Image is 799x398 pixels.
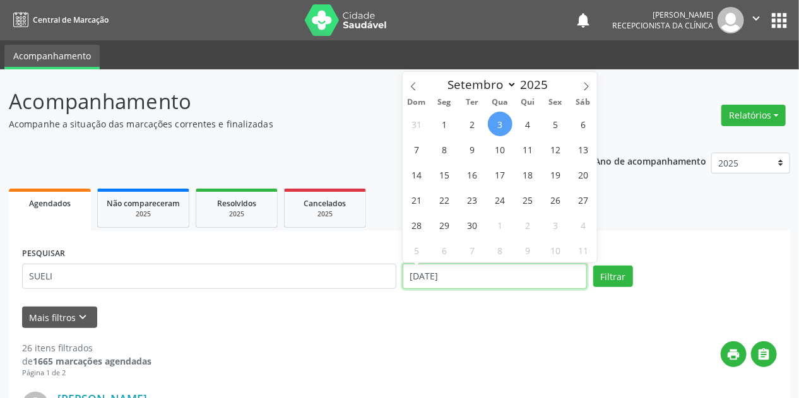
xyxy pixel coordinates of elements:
span: Setembro 18, 2025 [516,162,540,187]
span: Setembro 16, 2025 [460,162,485,187]
i:  [749,11,763,25]
span: Setembro 1, 2025 [432,112,457,136]
span: Setembro 2, 2025 [460,112,485,136]
span: Setembro 5, 2025 [543,112,568,136]
span: Qui [514,98,542,107]
span: Outubro 11, 2025 [571,238,595,262]
span: Setembro 29, 2025 [432,213,457,237]
span: Agosto 31, 2025 [405,112,429,136]
span: Cancelados [304,198,346,209]
span: Setembro 4, 2025 [516,112,540,136]
i:  [757,348,771,361]
button: Relatórios [721,105,786,126]
div: de [22,354,151,368]
span: Central de Marcação [33,15,109,25]
div: Página 1 de 2 [22,368,151,378]
i: print [727,348,741,361]
span: Setembro 14, 2025 [405,162,429,187]
span: Setembro 20, 2025 [571,162,595,187]
div: 26 itens filtrados [22,341,151,354]
button:  [751,341,777,367]
span: Qua [486,98,514,107]
span: Setembro 10, 2025 [488,137,512,161]
input: Year [517,76,559,93]
span: Outubro 10, 2025 [543,238,568,262]
span: Sáb [569,98,597,107]
span: Sex [542,98,569,107]
span: Outubro 6, 2025 [432,238,457,262]
span: Setembro 19, 2025 [543,162,568,187]
span: Setembro 27, 2025 [571,187,595,212]
span: Ter [458,98,486,107]
span: Recepcionista da clínica [612,20,713,31]
span: Outubro 4, 2025 [571,213,595,237]
a: Acompanhamento [4,45,100,69]
span: Setembro 8, 2025 [432,137,457,161]
span: Outubro 7, 2025 [460,238,485,262]
span: Setembro 28, 2025 [405,213,429,237]
span: Seg [430,98,458,107]
span: Setembro 17, 2025 [488,162,512,187]
span: Setembro 30, 2025 [460,213,485,237]
i: keyboard_arrow_down [76,310,90,324]
button: apps [768,9,790,32]
p: Acompanhe a situação das marcações correntes e finalizadas [9,117,556,131]
strong: 1665 marcações agendadas [33,355,151,367]
p: Ano de acompanhamento [595,153,707,168]
span: Dom [403,98,430,107]
div: 2025 [293,209,357,219]
div: 2025 [205,209,268,219]
button: Filtrar [593,266,633,287]
span: Setembro 21, 2025 [405,187,429,212]
span: Setembro 9, 2025 [460,137,485,161]
span: Setembro 25, 2025 [516,187,540,212]
span: Não compareceram [107,198,180,209]
select: Month [441,76,517,93]
span: Setembro 11, 2025 [516,137,540,161]
span: Agendados [29,198,71,209]
span: Setembro 6, 2025 [571,112,595,136]
span: Setembro 24, 2025 [488,187,512,212]
span: Setembro 7, 2025 [405,137,429,161]
a: Central de Marcação [9,9,109,30]
span: Outubro 2, 2025 [516,213,540,237]
button:  [744,7,768,33]
span: Resolvidos [217,198,256,209]
span: Setembro 12, 2025 [543,137,568,161]
span: Outubro 9, 2025 [516,238,540,262]
span: Setembro 22, 2025 [432,187,457,212]
img: img [718,7,744,33]
label: PESQUISAR [22,244,65,264]
input: Selecione um intervalo [403,264,587,289]
div: 2025 [107,209,180,219]
span: Setembro 13, 2025 [571,137,595,161]
span: Setembro 23, 2025 [460,187,485,212]
span: Outubro 8, 2025 [488,238,512,262]
span: Outubro 3, 2025 [543,213,568,237]
div: [PERSON_NAME] [612,9,713,20]
span: Outubro 1, 2025 [488,213,512,237]
button: Mais filtroskeyboard_arrow_down [22,307,97,329]
input: Nome, CNS [22,264,396,289]
span: Setembro 3, 2025 [488,112,512,136]
button: print [721,341,747,367]
span: Outubro 5, 2025 [405,238,429,262]
span: Setembro 26, 2025 [543,187,568,212]
span: Setembro 15, 2025 [432,162,457,187]
button: notifications [574,11,592,29]
p: Acompanhamento [9,86,556,117]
